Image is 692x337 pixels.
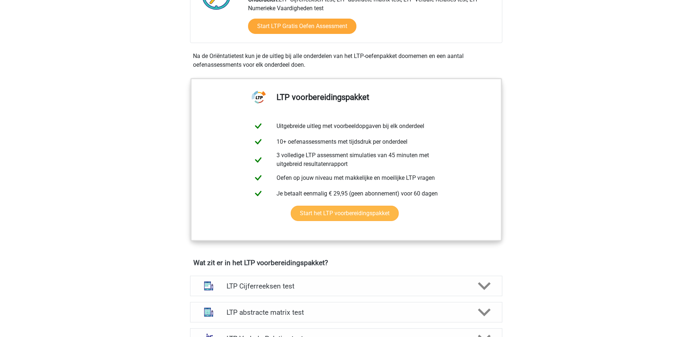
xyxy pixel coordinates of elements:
[190,52,502,69] div: Na de Oriëntatietest kun je de uitleg bij alle onderdelen van het LTP-oefenpakket doornemen en ee...
[227,308,465,317] h4: LTP abstracte matrix test
[187,276,505,296] a: cijferreeksen LTP Cijferreeksen test
[199,276,218,295] img: cijferreeksen
[248,19,356,34] a: Start LTP Gratis Oefen Assessment
[227,282,465,290] h4: LTP Cijferreeksen test
[291,206,399,221] a: Start het LTP voorbereidingspakket
[187,302,505,322] a: abstracte matrices LTP abstracte matrix test
[193,259,499,267] h4: Wat zit er in het LTP voorbereidingspakket?
[199,303,218,322] img: abstracte matrices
